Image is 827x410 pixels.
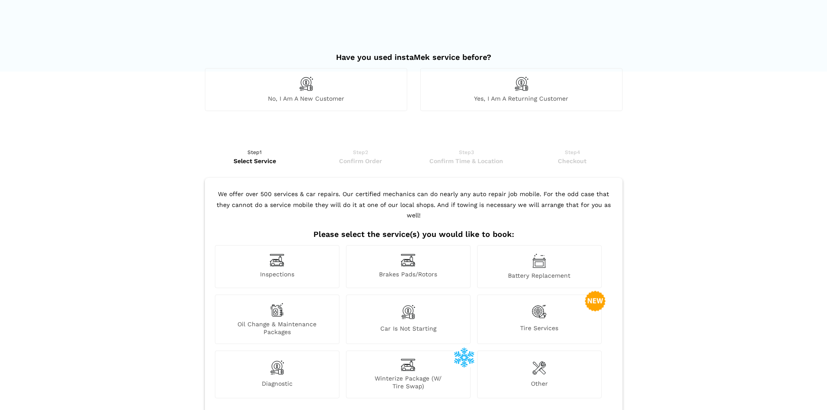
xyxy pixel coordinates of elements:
[310,157,411,165] span: Confirm Order
[478,272,601,279] span: Battery Replacement
[478,380,601,390] span: Other
[205,95,407,102] span: No, I am a new customer
[215,270,339,279] span: Inspections
[310,148,411,165] a: Step2
[205,157,305,165] span: Select Service
[421,95,622,102] span: Yes, I am a returning customer
[416,157,517,165] span: Confirm Time & Location
[205,44,623,62] h2: Have you used instaMek service before?
[346,270,470,279] span: Brakes Pads/Rotors
[205,148,305,165] a: Step1
[215,320,339,336] span: Oil Change & Maintenance Packages
[416,148,517,165] a: Step3
[213,189,615,230] p: We offer over 500 services & car repairs. Our certified mechanics can do nearly any auto repair j...
[346,374,470,390] span: Winterize Package (W/ Tire Swap)
[478,324,601,336] span: Tire Services
[522,148,623,165] a: Step4
[454,347,474,367] img: winterize-icon_1.png
[213,230,615,239] h2: Please select the service(s) you would like to book:
[346,325,470,336] span: Car is not starting
[585,291,606,312] img: new-badge-2-48.png
[215,380,339,390] span: Diagnostic
[522,157,623,165] span: Checkout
